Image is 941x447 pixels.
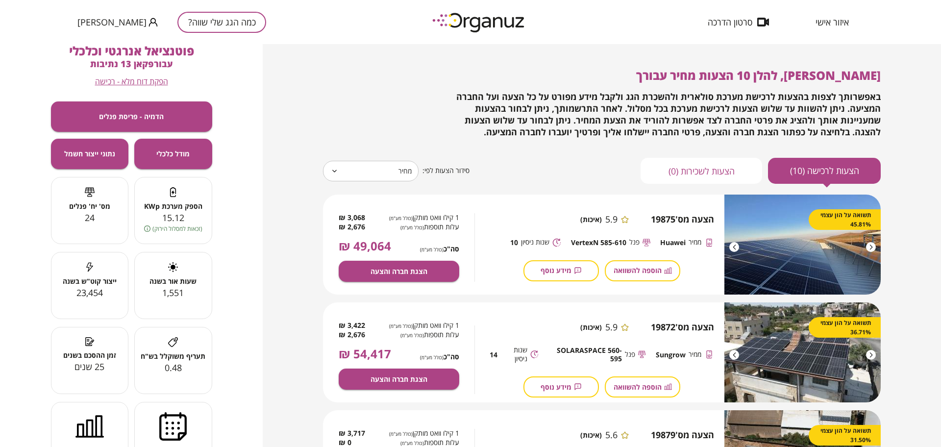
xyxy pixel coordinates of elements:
[500,346,527,364] span: שנות ניסיון
[400,224,424,231] span: (כולל מע"מ)
[689,238,701,247] span: ממיר
[381,330,459,340] span: עלות תוספות
[77,16,158,28] button: [PERSON_NAME]
[51,139,129,169] button: נתוני ייצור חשמל
[339,429,365,438] span: 3,717 ₪
[420,354,444,361] span: (כולל מע"מ)
[523,376,599,397] button: מידע נוסף
[51,101,212,132] button: הדמיה - פריסת פנלים
[371,375,427,383] span: הצגת חברה והצעה
[339,347,391,361] span: 54,417 ₪
[389,430,413,437] span: (כולל מע"מ)
[64,149,115,158] span: נתוני ייצור חשמל
[651,322,714,333] span: הצעה מס' 19872
[389,215,413,222] span: (כולל מע"מ)
[818,318,871,337] span: תשואה על הון עצמי 36.71%
[689,350,701,359] span: ממיר
[708,17,752,27] span: סרטון הדרכה
[51,277,128,285] span: ייצור קוט"ש בשנה
[90,58,173,70] span: עבור פקאן 13 נתיבות
[381,321,459,330] span: 1 קילו וואט מותקן
[629,238,640,247] span: פנל
[641,158,762,184] button: הצעות לשכירות (0)
[381,223,459,232] span: עלות תוספות
[135,277,212,285] span: שעות אור בשנה
[605,376,680,397] button: הוספה להשוואה
[605,214,618,225] span: 5.9
[768,158,881,184] button: הצעות לרכישה (10)
[99,112,164,121] span: הדמיה - פריסת פנלים
[177,12,266,33] button: כמה הגג שלי שווה?
[76,287,103,298] span: 23,454
[51,351,128,359] span: זמן ההסכם בשנים
[339,261,459,282] button: הצגת חברה והצעה
[523,260,599,281] button: מידע נוסף
[400,332,424,339] span: (כולל מע"מ)
[339,369,459,390] button: הצגת חברה והצעה
[693,17,784,27] button: סרטון הדרכה
[162,287,184,298] span: 1,551
[425,9,533,36] img: logo
[656,350,686,359] span: Sungrow
[420,245,459,253] span: סה"כ
[134,139,212,169] button: מודל כלכלי
[152,224,202,233] span: (זכאות למסלול הירוק)
[724,195,881,295] img: image
[614,266,662,274] span: הוספה להשוואה
[339,213,365,223] span: 3,068 ₪
[490,350,497,359] span: 14
[77,17,147,27] span: [PERSON_NAME]
[541,266,571,274] span: מידע נוסף
[605,260,680,281] button: הוספה להשוואה
[156,149,190,158] span: מודל כלכלי
[580,431,602,439] span: (איכות)
[651,214,714,225] span: הצעה מס' 19875
[74,361,104,372] span: 25 שנים
[456,91,881,138] span: באפשרותך לצפות בהצעות לרכישת מערכת סולארית ולהשכרת הגג ולקבל מידע מפורט על כל הצעה ועל החברה המצי...
[580,215,602,223] span: (איכות)
[422,166,470,175] span: סידור הצעות לפי:
[135,352,212,360] span: תעריף משוקלל בש"ח
[636,67,881,83] span: [PERSON_NAME], להלן 10 הצעות מחיר עבורך
[389,323,413,329] span: (כולל מע"מ)
[521,238,549,247] span: שנות ניסיון
[614,383,662,391] span: הוספה להשוואה
[381,429,459,438] span: 1 קילו וואט מותקן
[571,238,626,247] span: VertexN 585-610
[165,362,182,373] span: 0.48
[135,202,212,210] span: הספק מערכת KWp
[420,246,444,253] span: (כולל מע"מ)
[816,17,849,27] span: איזור אישי
[580,323,602,331] span: (איכות)
[339,239,391,253] span: 49,064 ₪
[651,430,714,441] span: הצעה מס' 19879
[162,212,184,223] span: 15.12
[724,302,881,402] img: image
[323,157,419,185] div: מחיר
[85,212,95,223] span: 24
[818,210,871,229] span: תשואה על הון עצמי 45.81%
[548,346,622,363] span: SOLARASPACE 560-595
[818,426,871,445] span: תשואה על הון עצמי 31.50%
[381,213,459,223] span: 1 קילו וואט מותקן
[95,77,168,86] button: הפקת דוח מלא - רכישה
[69,43,194,59] span: פוטנציאל אנרגטי וכלכלי
[541,383,571,391] span: מידע נוסף
[801,17,864,27] button: איזור אישי
[420,352,459,361] span: סה"כ
[625,350,635,359] span: פנל
[400,440,424,447] span: (כולל מע"מ)
[371,267,427,275] span: הצגת חברה והצעה
[339,321,365,330] span: 3,422 ₪
[51,202,128,210] span: מס' יח' פנלים
[660,238,686,247] span: Huawei
[339,330,365,340] span: 2,676 ₪
[605,430,618,441] span: 5.6
[605,322,618,333] span: 5.9
[510,238,518,247] span: 10
[339,223,365,232] span: 2,676 ₪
